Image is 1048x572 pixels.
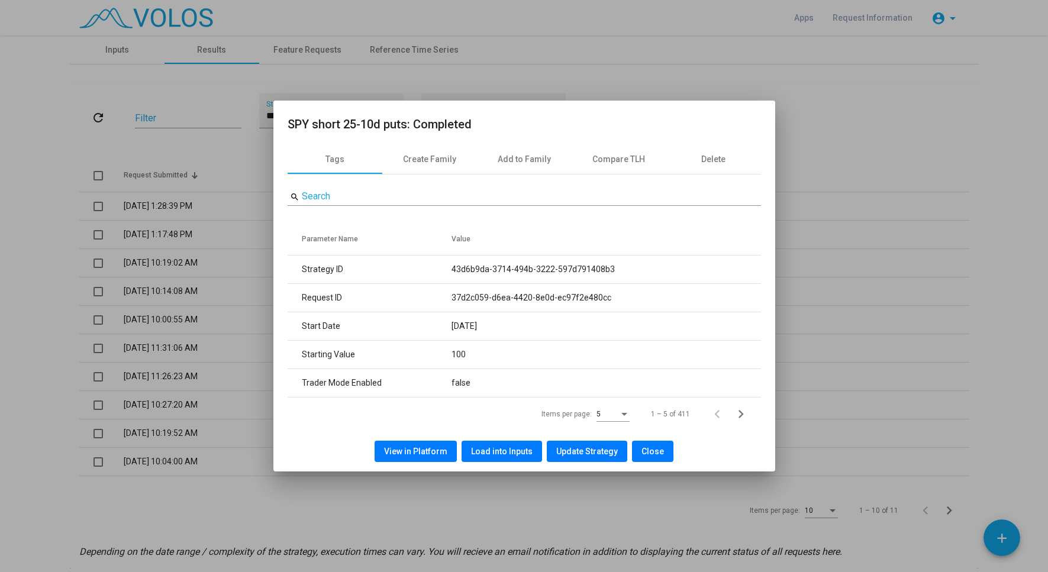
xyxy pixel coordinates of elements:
[384,447,447,456] span: View in Platform
[375,441,457,462] button: View in Platform
[547,441,627,462] button: Update Strategy
[452,369,761,398] td: false
[452,312,761,341] td: [DATE]
[288,115,761,134] h2: SPY short 25-10d puts: Completed
[709,402,733,426] button: Previous page
[632,441,673,462] button: Close
[592,153,645,166] div: Compare TLH
[288,312,452,341] td: Start Date
[733,402,756,426] button: Next page
[471,447,533,456] span: Load into Inputs
[288,256,452,284] td: Strategy ID
[290,192,299,202] mat-icon: search
[452,222,761,256] th: Value
[701,153,725,166] div: Delete
[452,256,761,284] td: 43d6b9da-3714-494b-3222-597d791408b3
[498,153,551,166] div: Add to Family
[641,447,664,456] span: Close
[541,409,592,419] div: Items per page:
[556,447,618,456] span: Update Strategy
[288,369,452,398] td: Trader Mode Enabled
[651,409,690,419] div: 1 – 5 of 411
[462,441,542,462] button: Load into Inputs
[452,284,761,312] td: 37d2c059-d6ea-4420-8e0d-ec97f2e480cc
[288,284,452,312] td: Request ID
[596,410,601,418] span: 5
[288,222,452,256] th: Parameter Name
[288,341,452,369] td: Starting Value
[452,341,761,369] td: 100
[596,411,630,419] mat-select: Items per page:
[325,153,344,166] div: Tags
[403,153,456,166] div: Create Family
